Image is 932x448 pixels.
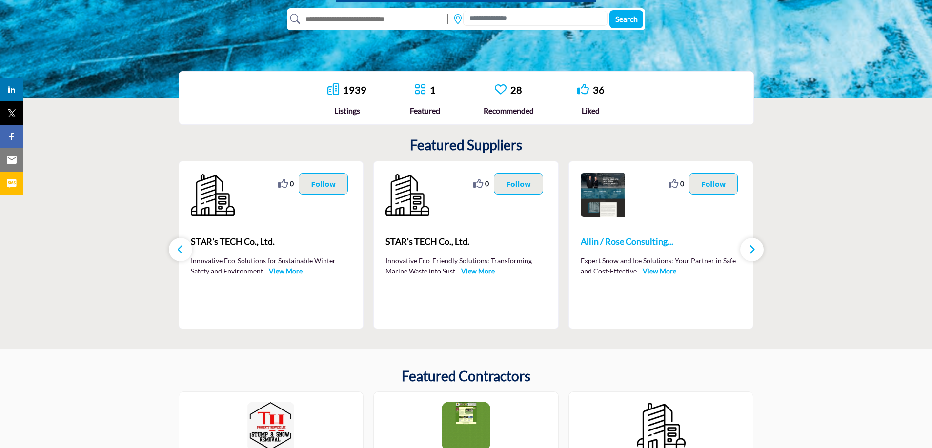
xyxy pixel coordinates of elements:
[385,235,547,248] span: STAR's TECH Co., Ltd.
[461,267,495,275] a: View More
[577,83,589,95] i: Go to Liked
[577,105,605,117] div: Liked
[581,173,625,217] img: Allin / Rose Consulting, Inc.
[191,229,352,255] a: STAR's TECH Co., Ltd.
[643,267,676,275] a: View More
[414,83,426,97] a: Go to Featured
[593,84,605,96] a: 36
[494,173,543,195] button: Follow
[327,105,366,117] div: Listings
[455,267,460,275] span: ...
[410,137,522,154] h2: Featured Suppliers
[680,178,684,189] span: 0
[430,84,436,96] a: 1
[581,229,742,255] a: Allin / Rose Consulting...
[445,12,450,26] img: Rectangle%203585.svg
[701,178,726,189] p: Follow
[485,178,489,189] span: 0
[615,14,638,23] span: Search
[191,173,235,217] img: STAR's TECH Co., Ltd.
[385,173,429,217] img: STAR's TECH Co., Ltd.
[581,235,742,248] span: Allin / Rose Consulting...
[484,105,534,117] div: Recommended
[385,255,547,275] p: Innovative Eco-Friendly Solutions: Transforming Marine Waste into Sust
[581,229,742,255] b: Allin / Rose Consulting, Inc.
[191,255,352,275] p: Innovative Eco-Solutions for Sustainable Winter Safety and Environment
[290,178,294,189] span: 0
[495,83,507,97] a: Go to Recommended
[311,178,336,189] p: Follow
[410,105,440,117] div: Featured
[385,229,547,255] a: STAR's TECH Co., Ltd.
[581,255,742,275] p: Expert Snow and Ice Solutions: Your Partner in Safe and Cost-Effective
[689,173,738,195] button: Follow
[637,267,641,275] span: ...
[269,267,303,275] a: View More
[510,84,522,96] a: 28
[609,10,643,28] button: Search
[506,178,531,189] p: Follow
[263,267,267,275] span: ...
[299,173,348,195] button: Follow
[191,235,352,248] span: STAR's TECH Co., Ltd.
[402,368,530,385] h2: Featured Contractors
[343,84,366,96] a: 1939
